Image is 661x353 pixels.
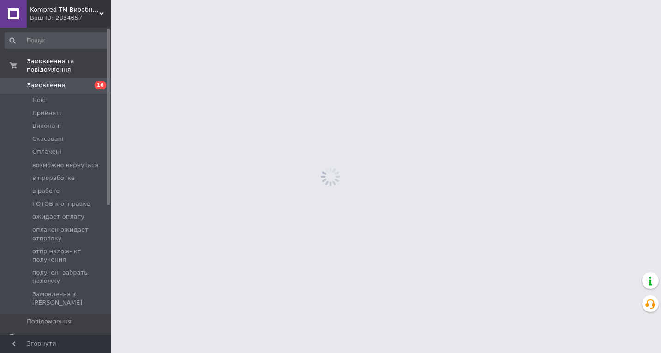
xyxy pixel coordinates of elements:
[30,6,99,14] span: Kompred TM Виробниче підприємство
[27,333,85,341] span: Товари та послуги
[32,247,108,264] span: отпр налож- кт получения
[32,135,64,143] span: Скасовані
[32,109,61,117] span: Прийняті
[5,32,109,49] input: Пошук
[32,174,75,182] span: в проработке
[32,290,108,307] span: Замовлення з [PERSON_NAME]
[32,148,61,156] span: Оплачені
[32,213,84,221] span: ожидает оплату
[32,200,90,208] span: ГОТОВ к отправке
[32,269,108,285] span: получен- забрать наложку
[32,187,60,195] span: в работе
[27,317,72,326] span: Повідомлення
[27,81,65,90] span: Замовлення
[95,81,106,89] span: 16
[27,57,111,74] span: Замовлення та повідомлення
[32,226,108,242] span: оплачен ожидает отправку
[30,14,111,22] div: Ваш ID: 2834657
[32,122,61,130] span: Виконані
[32,161,98,169] span: возможно вернуться
[32,96,46,104] span: Нові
